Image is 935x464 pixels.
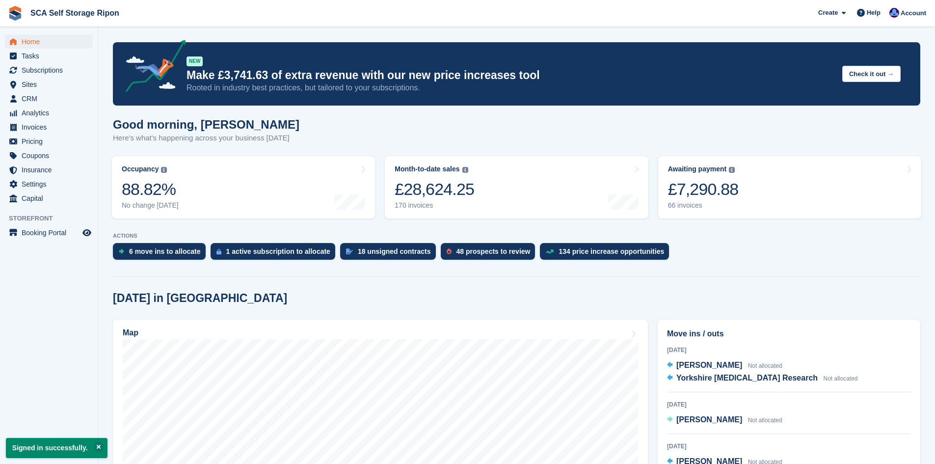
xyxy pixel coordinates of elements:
[441,243,540,265] a: 48 prospects to review
[81,227,93,239] a: Preview store
[122,165,159,173] div: Occupancy
[5,135,93,148] a: menu
[22,78,80,91] span: Sites
[129,247,201,255] div: 6 move ins to allocate
[27,5,123,21] a: SCA Self Storage Ripon
[729,167,735,173] img: icon-info-grey-7440780725fd019a000dd9b08b2336e03edf1995a4989e88bcd33f0948082b44.svg
[340,243,441,265] a: 18 unsigned contracts
[22,92,80,106] span: CRM
[5,120,93,134] a: menu
[113,233,920,239] p: ACTIONS
[842,66,901,82] button: Check it out →
[117,40,186,96] img: price-adjustments-announcement-icon-8257ccfd72463d97f412b2fc003d46551f7dbcb40ab6d574587a9cd5c0d94...
[5,92,93,106] a: menu
[22,191,80,205] span: Capital
[676,374,818,382] span: Yorkshire [MEDICAL_DATA] Research
[5,35,93,49] a: menu
[5,106,93,120] a: menu
[818,8,838,18] span: Create
[462,167,468,173] img: icon-info-grey-7440780725fd019a000dd9b08b2336e03edf1995a4989e88bcd33f0948082b44.svg
[112,156,375,218] a: Occupancy 88.82% No change [DATE]
[113,243,211,265] a: 6 move ins to allocate
[161,167,167,173] img: icon-info-grey-7440780725fd019a000dd9b08b2336e03edf1995a4989e88bcd33f0948082b44.svg
[559,247,664,255] div: 134 price increase opportunities
[123,328,138,337] h2: Map
[748,417,782,424] span: Not allocated
[668,165,727,173] div: Awaiting payment
[22,163,80,177] span: Insurance
[5,191,93,205] a: menu
[9,214,98,223] span: Storefront
[122,201,179,210] div: No change [DATE]
[346,248,353,254] img: contract_signature_icon-13c848040528278c33f63329250d36e43548de30e8caae1d1a13099fd9432cc5.svg
[5,177,93,191] a: menu
[187,56,203,66] div: NEW
[6,438,107,458] p: Signed in successfully.
[824,375,858,382] span: Not allocated
[889,8,899,18] img: Sarah Race
[658,156,921,218] a: Awaiting payment £7,290.88 66 invoices
[22,226,80,240] span: Booking Portal
[358,247,431,255] div: 18 unsigned contracts
[113,133,299,144] p: Here's what's happening across your business [DATE]
[447,248,452,254] img: prospect-51fa495bee0391a8d652442698ab0144808aea92771e9ea1ae160a38d050c398.svg
[395,179,474,199] div: £28,624.25
[22,177,80,191] span: Settings
[676,361,742,369] span: [PERSON_NAME]
[5,49,93,63] a: menu
[8,6,23,21] img: stora-icon-8386f47178a22dfd0bd8f6a31ec36ba5ce8667c1dd55bd0f319d3a0aa187defe.svg
[546,249,554,254] img: price_increase_opportunities-93ffe204e8149a01c8c9dc8f82e8f89637d9d84a8eef4429ea346261dce0b2c0.svg
[667,328,911,340] h2: Move ins / outs
[5,163,93,177] a: menu
[667,414,782,427] a: [PERSON_NAME] Not allocated
[667,372,858,385] a: Yorkshire [MEDICAL_DATA] Research Not allocated
[22,120,80,134] span: Invoices
[22,35,80,49] span: Home
[211,243,340,265] a: 1 active subscription to allocate
[676,415,742,424] span: [PERSON_NAME]
[748,362,782,369] span: Not allocated
[456,247,531,255] div: 48 prospects to review
[395,165,459,173] div: Month-to-date sales
[667,359,782,372] a: [PERSON_NAME] Not allocated
[867,8,881,18] span: Help
[5,226,93,240] a: menu
[667,400,911,409] div: [DATE]
[187,82,834,93] p: Rooted in industry best practices, but tailored to your subscriptions.
[667,442,911,451] div: [DATE]
[22,106,80,120] span: Analytics
[226,247,330,255] div: 1 active subscription to allocate
[216,248,221,255] img: active_subscription_to_allocate_icon-d502201f5373d7db506a760aba3b589e785aa758c864c3986d89f69b8ff3...
[187,68,834,82] p: Make £3,741.63 of extra revenue with our new price increases tool
[22,63,80,77] span: Subscriptions
[5,63,93,77] a: menu
[668,201,739,210] div: 66 invoices
[540,243,674,265] a: 134 price increase opportunities
[395,201,474,210] div: 170 invoices
[5,149,93,163] a: menu
[22,49,80,63] span: Tasks
[385,156,648,218] a: Month-to-date sales £28,624.25 170 invoices
[122,179,179,199] div: 88.82%
[22,149,80,163] span: Coupons
[5,78,93,91] a: menu
[901,8,926,18] span: Account
[113,292,287,305] h2: [DATE] in [GEOGRAPHIC_DATA]
[119,248,124,254] img: move_ins_to_allocate_icon-fdf77a2bb77ea45bf5b3d319d69a93e2d87916cf1d5bf7949dd705db3b84f3ca.svg
[22,135,80,148] span: Pricing
[668,179,739,199] div: £7,290.88
[667,346,911,355] div: [DATE]
[113,118,299,131] h1: Good morning, [PERSON_NAME]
